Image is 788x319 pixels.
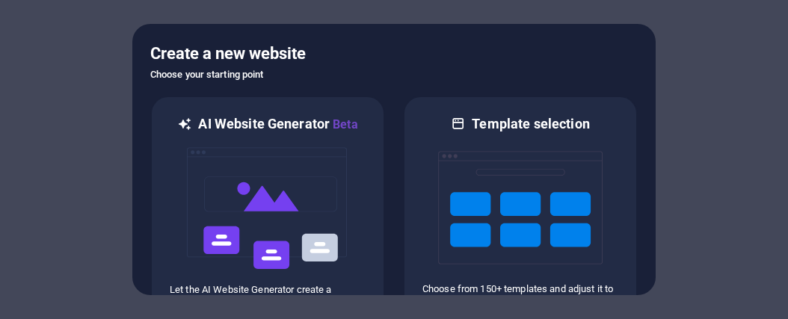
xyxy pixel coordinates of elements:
h6: Template selection [472,115,589,133]
p: Choose from 150+ templates and adjust it to you needs. [422,282,618,309]
span: Beta [330,117,358,131]
h6: AI Website Generator [198,115,357,134]
p: Let the AI Website Generator create a website based on your input. [170,283,366,310]
h6: Choose your starting point [150,66,638,84]
h5: Create a new website [150,42,638,66]
img: ai [185,134,350,283]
